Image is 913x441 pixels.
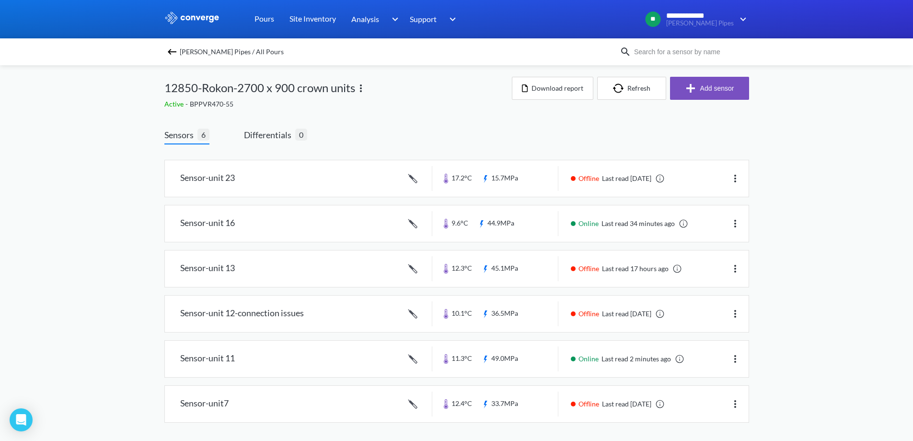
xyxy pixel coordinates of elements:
span: 0 [295,129,307,141]
img: more.svg [729,398,741,410]
span: 6 [197,129,209,141]
img: icon-file.svg [522,84,528,92]
img: backspace.svg [166,46,178,58]
button: Refresh [597,77,666,100]
span: [PERSON_NAME] Pipes / All Pours [180,45,284,59]
img: more.svg [729,173,741,184]
span: [PERSON_NAME] Pipes [666,20,734,27]
div: Open Intercom Messenger [10,408,33,431]
input: Search for a sensor by name [631,47,747,57]
img: downArrow.svg [734,13,749,25]
button: Download report [512,77,593,100]
img: more.svg [729,218,741,229]
img: icon-search.svg [620,46,631,58]
span: - [185,100,190,108]
img: icon-plus.svg [685,83,700,94]
img: logo_ewhite.svg [164,12,220,24]
span: Support [410,13,437,25]
span: Differentials [244,128,295,142]
img: more.svg [729,263,741,274]
img: more.svg [729,308,741,320]
span: Active [164,100,185,108]
img: more.svg [355,83,367,94]
img: more.svg [729,353,741,365]
img: icon-refresh.svg [613,83,627,93]
span: 12850-Rokon-2700 x 900 crown units [164,79,355,97]
button: Add sensor [670,77,749,100]
span: Sensors [164,128,197,142]
img: downArrow.svg [443,13,459,25]
img: downArrow.svg [385,13,401,25]
div: BPPVR470-55 [164,99,512,109]
span: Analysis [351,13,379,25]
